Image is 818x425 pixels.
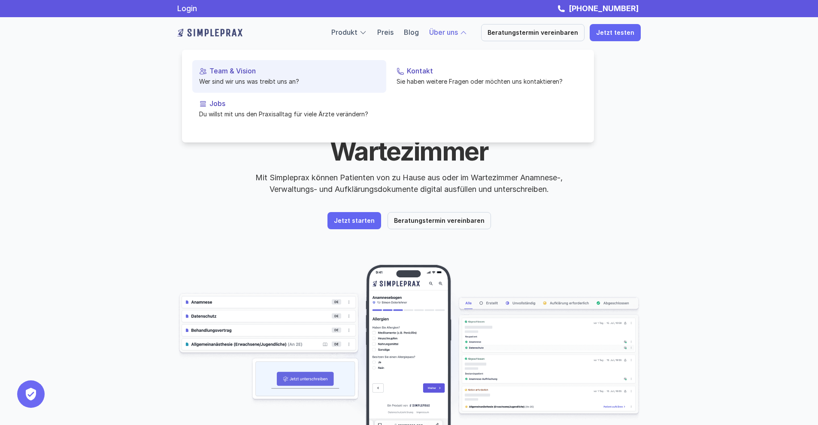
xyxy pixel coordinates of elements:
[199,77,379,86] p: Wer sind wir uns was treibt uns an?
[397,77,577,86] p: Sie haben weitere Fragen oder möchten uns kontaktieren?
[596,29,634,36] p: Jetzt testen
[388,212,491,229] a: Beratungstermin vereinbaren
[209,67,379,75] p: Team & Vision
[199,109,379,118] p: Du willst mit uns den Praxisalltag für viele Ärzte verändern?
[334,217,375,225] p: Jetzt starten
[407,67,577,75] p: Kontakt
[209,100,379,108] p: Jobs
[590,24,641,41] a: Jetzt testen
[327,212,381,229] a: Jetzt starten
[177,4,197,13] a: Login
[488,29,578,36] p: Beratungstermin vereinbaren
[192,60,386,93] a: Team & VisionWer sind wir uns was treibt uns an?
[192,93,386,125] a: JobsDu willst mit uns den Praxisalltag für viele Ärzte verändern?
[390,60,584,93] a: KontaktSie haben weitere Fragen oder möchten uns kontaktieren?
[404,28,419,36] a: Blog
[394,217,485,225] p: Beratungstermin vereinbaren
[481,24,585,41] a: Beratungstermin vereinbaren
[377,28,394,36] a: Preis
[567,4,641,13] a: [PHONE_NUMBER]
[569,4,639,13] strong: [PHONE_NUMBER]
[331,28,357,36] a: Produkt
[248,172,570,195] p: Mit Simpleprax können Patienten von zu Hause aus oder im Wartezimmer Anamnese-, Verwaltungs- und ...
[429,28,458,36] a: Über uns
